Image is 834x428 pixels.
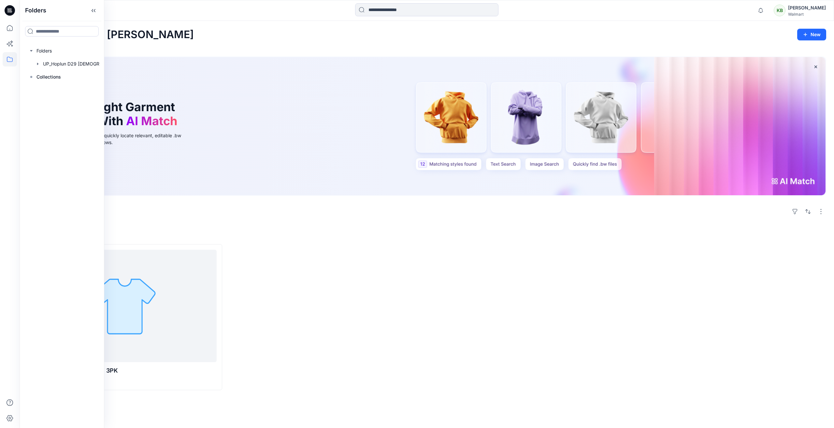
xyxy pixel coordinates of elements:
[27,29,194,41] h2: Welcome back, [PERSON_NAME]
[44,132,190,146] div: Use text or image search to quickly locate relevant, editable .bw files for faster design workflows.
[33,366,217,375] p: JS-ITB-H226-12 CHEEKY 3PK
[797,29,826,40] button: New
[33,250,217,362] a: JS-ITB-H226-12 CHEEKY 3PK
[788,12,826,17] div: Walmart
[27,230,826,238] h4: Styles
[788,4,826,12] div: [PERSON_NAME]
[36,73,61,81] p: Collections
[44,100,180,128] h1: Find the Right Garment Instantly With
[774,5,785,16] div: KB
[126,114,177,128] span: AI Match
